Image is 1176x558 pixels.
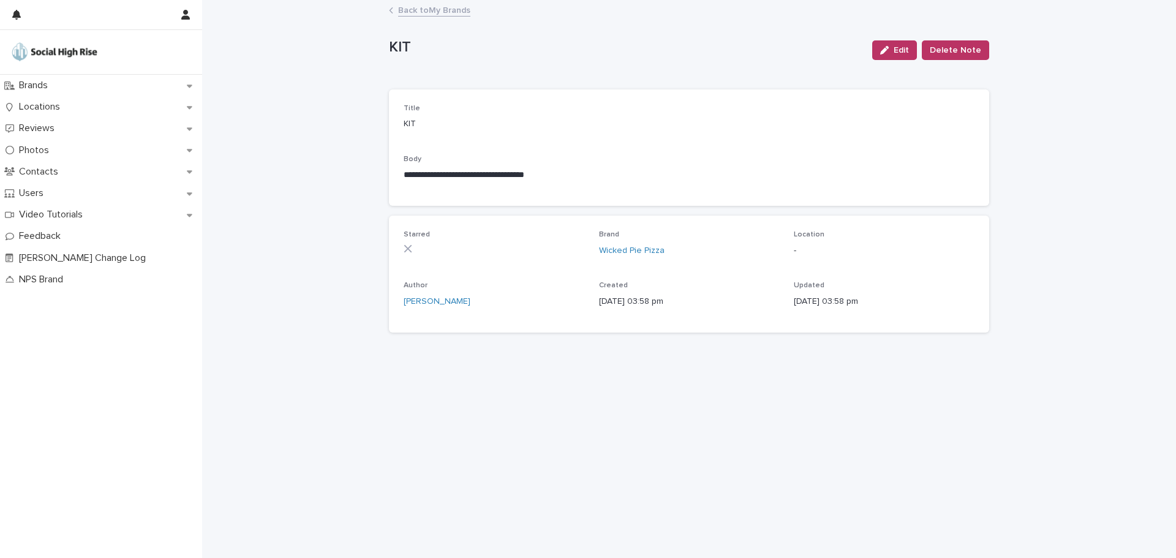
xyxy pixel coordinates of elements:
button: Delete Note [922,40,989,60]
p: Video Tutorials [14,209,92,221]
p: KIT [389,39,862,56]
span: Brand [599,231,619,238]
p: KIT [404,118,584,130]
a: Wicked Pie Pizza [599,244,665,257]
span: Title [404,105,420,112]
span: Body [404,156,421,163]
span: Delete Note [930,44,981,56]
span: Location [794,231,824,238]
span: Edit [894,46,909,55]
p: Reviews [14,123,64,134]
a: [PERSON_NAME] [404,295,470,308]
p: Brands [14,80,58,91]
span: Author [404,282,428,289]
p: Locations [14,101,70,113]
span: Created [599,282,628,289]
span: Starred [404,231,430,238]
p: [PERSON_NAME] Change Log [14,252,156,264]
p: Photos [14,145,59,156]
p: - [794,244,974,257]
p: [DATE] 03:58 pm [794,295,974,308]
a: Back toMy Brands [398,2,470,17]
p: Contacts [14,166,68,178]
p: Users [14,187,53,199]
p: [DATE] 03:58 pm [599,295,780,308]
p: Feedback [14,230,70,242]
p: NPS Brand [14,274,73,285]
span: Updated [794,282,824,289]
button: Edit [872,40,917,60]
img: o5DnuTxEQV6sW9jFYBBf [10,40,99,64]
